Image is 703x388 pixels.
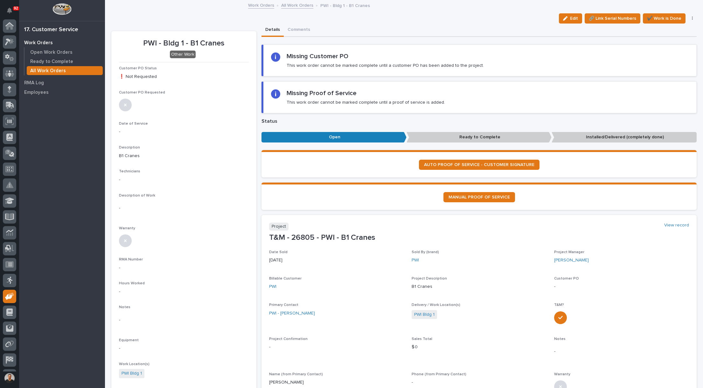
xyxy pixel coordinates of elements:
button: Details [261,24,284,37]
p: - [554,283,689,290]
span: Billable Customer [269,277,302,281]
p: Open Work Orders [30,50,73,55]
button: Edit [559,13,582,24]
p: Open [261,132,407,142]
p: - [119,317,249,323]
span: Phone (from Primary Contact) [412,372,466,376]
p: - [119,265,249,271]
div: Other Work [170,51,196,59]
button: Notifications [3,4,16,17]
a: Employees [19,87,105,97]
p: - [119,288,249,295]
p: - [119,345,249,352]
div: 17. Customer Service [24,26,78,33]
p: - [269,344,404,350]
p: RMA Log [24,80,44,86]
span: Project Manager [554,250,584,254]
span: Notes [119,305,130,309]
p: - [554,348,689,355]
span: Warranty [554,372,570,376]
p: ❗ Not Requested [119,73,249,80]
span: Work Location(s) [119,362,150,366]
span: Description of Work [119,194,155,197]
a: PWI Bldg 1 [414,311,435,318]
span: Notes [554,337,566,341]
a: MANUAL PROOF OF SERVICE [443,192,515,202]
span: Customer PO Status [119,66,157,70]
div: Notifications92 [8,8,16,18]
a: All Work Orders [24,66,105,75]
img: Workspace Logo [52,3,71,15]
p: $ 0 [412,344,546,350]
span: Delivery / Work Location(s) [412,303,460,307]
span: Hours Worked [119,281,145,285]
button: ✔️ Work is Done [643,13,686,24]
button: 🔗 Link Serial Numbers [585,13,640,24]
p: Employees [24,90,49,95]
p: Project [269,223,289,231]
p: Ready to Complete [30,59,73,65]
p: - [119,128,249,135]
h2: Missing Proof of Service [287,89,357,97]
span: Sales Total [412,337,432,341]
p: PWI - Bldg 1 - B1 Cranes [119,39,249,48]
a: PWI [412,257,419,264]
a: View record [664,223,689,228]
p: Installed/Delivered (completely done) [552,132,697,142]
p: B1 Cranes [119,153,249,159]
p: Ready to Complete [407,132,552,142]
span: Customer PO Requested [119,91,165,94]
a: Ready to Complete [24,57,105,66]
span: AUTO PROOF OF SERVICE - CUSTOMER SIGNATURE [424,163,534,167]
span: Primary Contact [269,303,298,307]
span: Project Confirmation [269,337,308,341]
span: Equipment [119,338,139,342]
span: Customer PO [554,277,579,281]
span: Description [119,146,140,149]
span: Name (from Primary Contact) [269,372,323,376]
p: All Work Orders [30,68,66,74]
span: Warranty [119,226,135,230]
a: Open Work Orders [24,48,105,57]
p: [PERSON_NAME] [269,379,404,386]
span: RMA Number [119,258,143,261]
span: Technicians [119,170,140,173]
span: Date of Service [119,122,148,126]
p: T&M - 26805 - PWI - B1 Cranes [269,233,689,242]
a: PWI Bldg 1 [122,370,142,377]
p: Work Orders [24,40,53,46]
p: This work order cannot be marked complete until a proof of service is added. [287,100,445,105]
span: Sold By (brand) [412,250,439,254]
span: Date Sold [269,250,288,254]
p: PWI - Bldg 1 - B1 Cranes [320,2,370,9]
span: Edit [570,16,578,21]
p: B1 Cranes [412,283,546,290]
p: 92 [14,6,18,10]
p: [DATE] [269,257,404,264]
span: 🔗 Link Serial Numbers [589,15,636,22]
span: Project Description [412,277,447,281]
button: users-avatar [3,371,16,385]
a: Work Orders [19,38,105,47]
p: This work order cannot be marked complete until a customer PO has been added to the project. [287,63,484,68]
a: AUTO PROOF OF SERVICE - CUSTOMER SIGNATURE [419,160,539,170]
p: - [119,205,249,211]
p: - [119,177,249,183]
span: MANUAL PROOF OF SERVICE [449,195,510,199]
a: RMA Log [19,78,105,87]
p: Status [261,118,697,124]
a: All Work Orders [281,1,313,9]
a: [PERSON_NAME] [554,257,589,264]
h2: Missing Customer PO [287,52,348,60]
p: - [412,379,413,386]
span: T&M? [554,303,564,307]
button: Comments [284,24,314,37]
span: ✔️ Work is Done [647,15,681,22]
a: Work Orders [248,1,274,9]
a: PWI - [PERSON_NAME] [269,310,315,317]
a: PWI [269,283,276,290]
